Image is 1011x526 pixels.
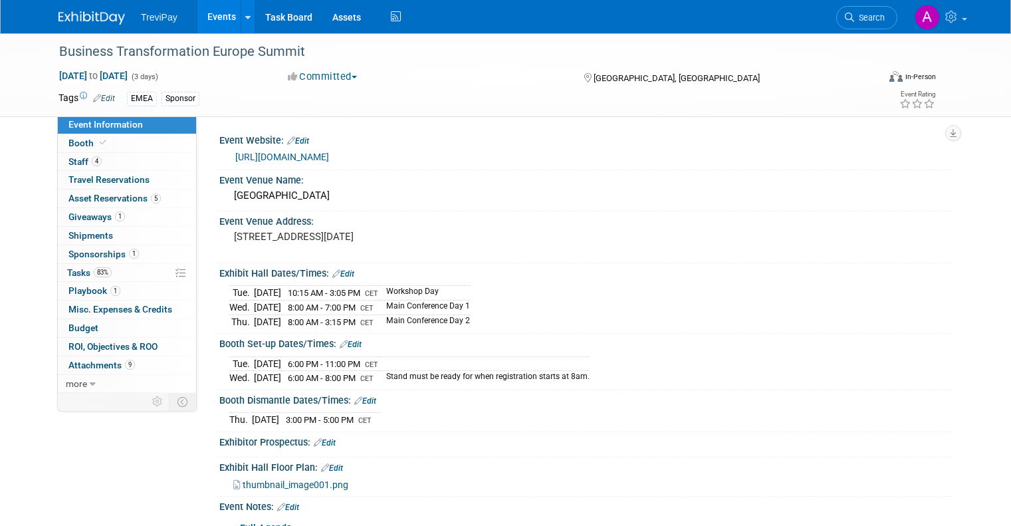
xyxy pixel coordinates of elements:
[169,393,197,410] td: Toggle Event Tabs
[68,285,120,296] span: Playbook
[899,91,935,98] div: Event Rating
[219,497,953,514] div: Event Notes:
[287,136,309,146] a: Edit
[58,245,196,263] a: Sponsorships1
[68,119,143,130] span: Event Information
[58,70,128,82] span: [DATE] [DATE]
[55,40,861,64] div: Business Transformation Europe Summit
[378,315,470,329] td: Main Conference Day 2
[58,153,196,171] a: Staff4
[254,301,281,315] td: [DATE]
[229,301,254,315] td: Wed.
[243,479,348,490] span: thumbnail_image001.png
[58,134,196,152] a: Booth
[229,315,254,329] td: Thu.
[219,334,953,351] div: Booth Set-up Dates/Times:
[58,282,196,300] a: Playbook1
[254,286,281,301] td: [DATE]
[68,249,139,259] span: Sponsorships
[58,227,196,245] a: Shipments
[233,479,348,490] a: thumbnail_image001.png
[68,304,172,315] span: Misc. Expenses & Credits
[93,94,115,103] a: Edit
[288,373,356,383] span: 6:00 AM - 8:00 PM
[219,458,953,475] div: Exhibit Hall Floor Plan:
[229,356,254,371] td: Tue.
[378,286,470,301] td: Workshop Day
[58,301,196,319] a: Misc. Expenses & Credits
[68,341,158,352] span: ROI, Objectives & ROO
[286,415,354,425] span: 3:00 PM - 5:00 PM
[58,91,115,106] td: Tags
[806,69,936,89] div: Event Format
[130,72,158,81] span: (3 days)
[68,156,102,167] span: Staff
[360,319,374,327] span: CET
[360,304,374,313] span: CET
[68,193,161,203] span: Asset Reservations
[288,303,356,313] span: 8:00 AM - 7:00 PM
[365,289,378,298] span: CET
[254,371,281,385] td: [DATE]
[229,413,252,427] td: Thu.
[254,356,281,371] td: [DATE]
[229,286,254,301] td: Tue.
[87,70,100,81] span: to
[277,503,299,512] a: Edit
[219,170,953,187] div: Event Venue Name:
[229,371,254,385] td: Wed.
[68,174,150,185] span: Travel Reservations
[58,375,196,393] a: more
[254,315,281,329] td: [DATE]
[68,211,125,222] span: Giveaways
[229,186,943,206] div: [GEOGRAPHIC_DATA]
[141,12,177,23] span: TreviPay
[68,360,135,370] span: Attachments
[889,71,903,82] img: Format-Inperson.png
[854,13,885,23] span: Search
[58,116,196,134] a: Event Information
[836,6,897,29] a: Search
[915,5,940,30] img: Alen Lovric
[332,269,354,279] a: Edit
[110,286,120,296] span: 1
[378,301,470,315] td: Main Conference Day 1
[58,11,125,25] img: ExhibitDay
[67,267,112,278] span: Tasks
[151,194,161,203] span: 5
[100,139,106,146] i: Booth reservation complete
[94,267,112,277] span: 83%
[219,130,953,148] div: Event Website:
[905,72,936,82] div: In-Person
[288,359,360,369] span: 6:00 PM - 11:00 PM
[360,374,374,383] span: CET
[340,340,362,349] a: Edit
[58,208,196,226] a: Giveaways1
[219,390,953,408] div: Booth Dismantle Dates/Times:
[162,92,199,106] div: Sponsor
[146,393,169,410] td: Personalize Event Tab Strip
[68,138,109,148] span: Booth
[115,211,125,221] span: 1
[314,438,336,448] a: Edit
[219,263,953,281] div: Exhibit Hall Dates/Times:
[66,378,87,389] span: more
[378,371,590,385] td: Stand must be ready for when registration starts at 8am.
[283,70,362,84] button: Committed
[219,432,953,450] div: Exhibitor Prospectus:
[365,360,378,369] span: CET
[58,338,196,356] a: ROI, Objectives & ROO
[235,152,329,162] a: [URL][DOMAIN_NAME]
[58,171,196,189] a: Travel Reservations
[288,288,360,298] span: 10:15 AM - 3:05 PM
[58,319,196,337] a: Budget
[358,416,372,425] span: CET
[129,249,139,259] span: 1
[92,156,102,166] span: 4
[125,360,135,370] span: 9
[594,73,760,83] span: [GEOGRAPHIC_DATA], [GEOGRAPHIC_DATA]
[252,413,279,427] td: [DATE]
[127,92,157,106] div: EMEA
[219,211,953,228] div: Event Venue Address:
[68,323,98,333] span: Budget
